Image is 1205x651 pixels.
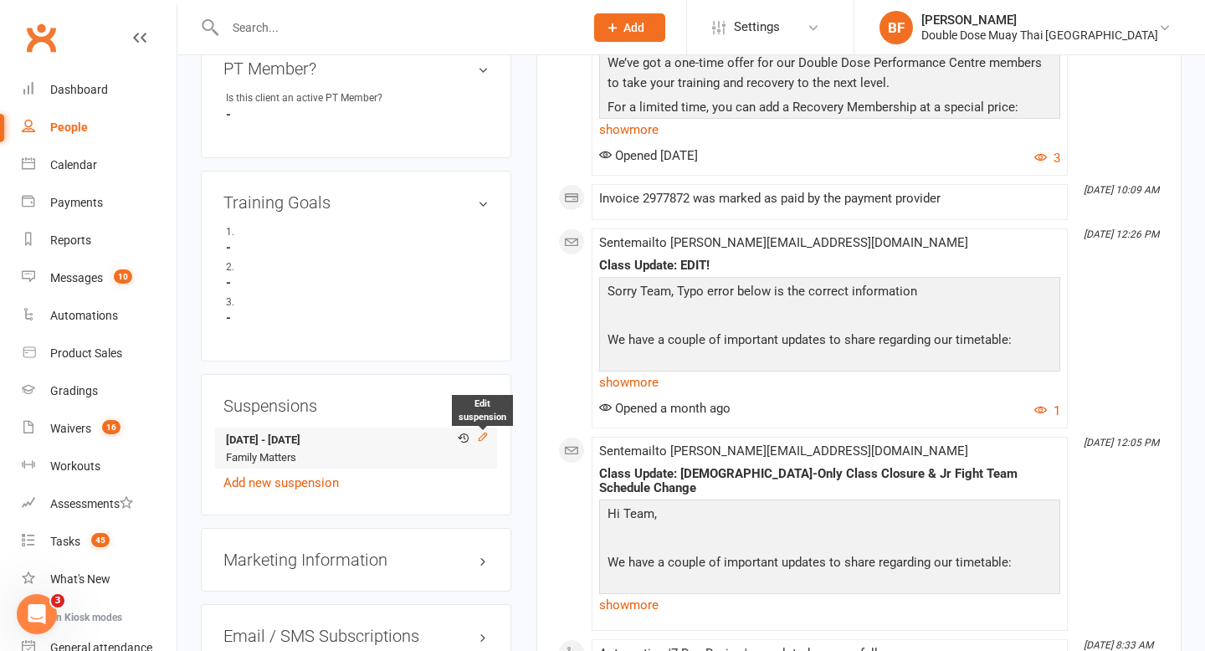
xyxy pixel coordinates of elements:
h3: Marketing Information [223,551,489,569]
a: Payments [22,184,177,222]
div: [PERSON_NAME] [921,13,1158,28]
span: 10 [114,269,132,284]
span: Add [623,21,644,34]
p: We have a couple of important updates to share regarding our timetable: [603,552,1056,577]
a: Workouts [22,448,177,485]
a: What's New [22,561,177,598]
div: Product Sales [50,346,122,360]
p: Sorry Team, Typo error below is the correct information [603,281,1056,305]
div: People [50,120,88,134]
a: Add new suspension [223,475,339,490]
a: Dashboard [22,71,177,109]
a: Calendar [22,146,177,184]
i: [DATE] 12:05 PM [1084,437,1159,449]
button: Add [594,13,665,42]
button: 3 [1034,148,1060,168]
span: 16 [102,420,120,434]
a: Assessments [22,485,177,523]
a: show more [599,593,1060,617]
div: Gradings [50,384,98,397]
div: 2. [226,259,364,275]
span: Sent email to [PERSON_NAME][EMAIL_ADDRESS][DOMAIN_NAME] [599,235,968,250]
h3: Email / SMS Subscriptions [223,627,489,645]
a: Clubworx [20,17,62,59]
strong: - [226,107,489,122]
a: Messages 10 [22,259,177,297]
span: 45 [91,533,110,547]
li: Family Matters [223,428,489,469]
strong: - [226,240,489,255]
div: 1. [226,224,364,240]
div: Dashboard [50,83,108,96]
button: 1 [1034,401,1060,421]
i: [DATE] 10:09 AM [1084,184,1159,196]
input: Search... [220,16,572,39]
div: Assessments [50,497,133,510]
a: Automations [22,297,177,335]
span: Opened [DATE] [599,148,698,163]
i: [DATE] 8:33 AM [1084,639,1153,651]
i: [DATE] 12:26 PM [1084,228,1159,240]
div: Invoice 2977872 was marked as paid by the payment provider [599,192,1060,206]
span: 3 [51,594,64,607]
div: Tasks [50,535,80,548]
a: People [22,109,177,146]
div: 3. [226,295,364,310]
span: Opened a month ago [599,401,731,416]
div: Automations [50,309,118,322]
div: Double Dose Muay Thai [GEOGRAPHIC_DATA] [921,28,1158,43]
strong: - [226,310,489,325]
div: BF [879,11,913,44]
div: Messages [50,271,103,284]
div: Reports [50,233,91,247]
div: Edit suspension [452,395,513,426]
a: Product Sales [22,335,177,372]
iframe: Intercom live chat [17,594,57,634]
p: We have a couple of important updates to share regarding our timetable: [603,330,1056,354]
div: What's New [50,572,110,586]
div: Calendar [50,158,97,172]
div: Waivers [50,422,91,435]
div: Class Update: EDIT! [599,259,1060,273]
a: Tasks 45 [22,523,177,561]
p: For a limited time, you can add a Recovery Membership at a special price: [603,97,1056,121]
h3: Suspensions [223,397,489,415]
a: show more [599,371,1060,394]
span: Settings [734,8,780,46]
a: Reports [22,222,177,259]
h3: PT Member? [223,59,489,78]
p: Hi Team, [603,504,1056,528]
span: Sent email to [PERSON_NAME][EMAIL_ADDRESS][DOMAIN_NAME] [599,443,968,459]
a: Waivers 16 [22,410,177,448]
div: Is this client an active PT Member? [226,90,382,106]
strong: - [226,275,489,290]
a: Gradings [22,372,177,410]
p: We’ve got a one-time offer for our Double Dose Performance Centre members to take your training a... [603,53,1056,97]
h3: Training Goals [223,193,489,212]
div: Workouts [50,459,100,473]
a: show more [599,118,1060,141]
div: Class Update: [DEMOGRAPHIC_DATA]-Only Class Closure & Jr Fight Team Schedule Change [599,467,1060,495]
strong: [DATE] - [DATE] [226,432,480,449]
div: Payments [50,196,103,209]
